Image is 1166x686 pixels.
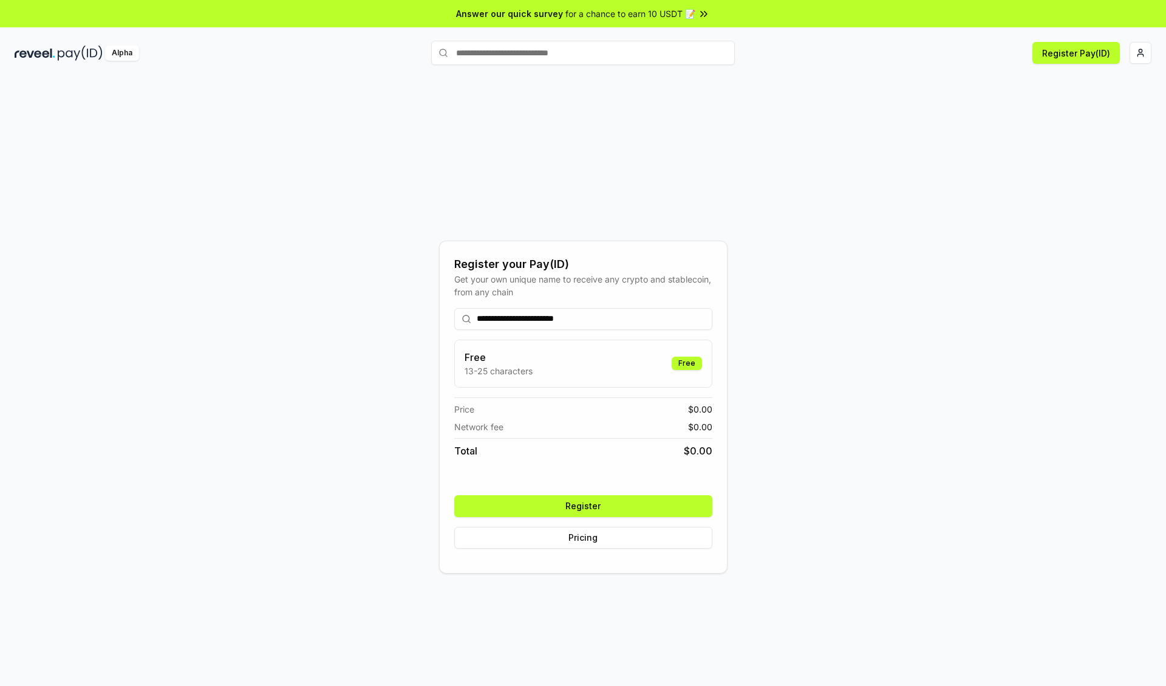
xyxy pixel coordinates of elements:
[454,256,712,273] div: Register your Pay(ID)
[454,403,474,416] span: Price
[454,420,503,433] span: Network fee
[565,7,695,20] span: for a chance to earn 10 USDT 📝
[105,46,139,61] div: Alpha
[465,365,533,377] p: 13-25 characters
[58,46,103,61] img: pay_id
[454,444,477,458] span: Total
[684,444,712,458] span: $ 0.00
[454,527,712,549] button: Pricing
[1032,42,1120,64] button: Register Pay(ID)
[465,350,533,365] h3: Free
[456,7,563,20] span: Answer our quick survey
[454,273,712,298] div: Get your own unique name to receive any crypto and stablecoin, from any chain
[688,403,712,416] span: $ 0.00
[688,420,712,433] span: $ 0.00
[454,495,712,517] button: Register
[672,357,702,370] div: Free
[15,46,55,61] img: reveel_dark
